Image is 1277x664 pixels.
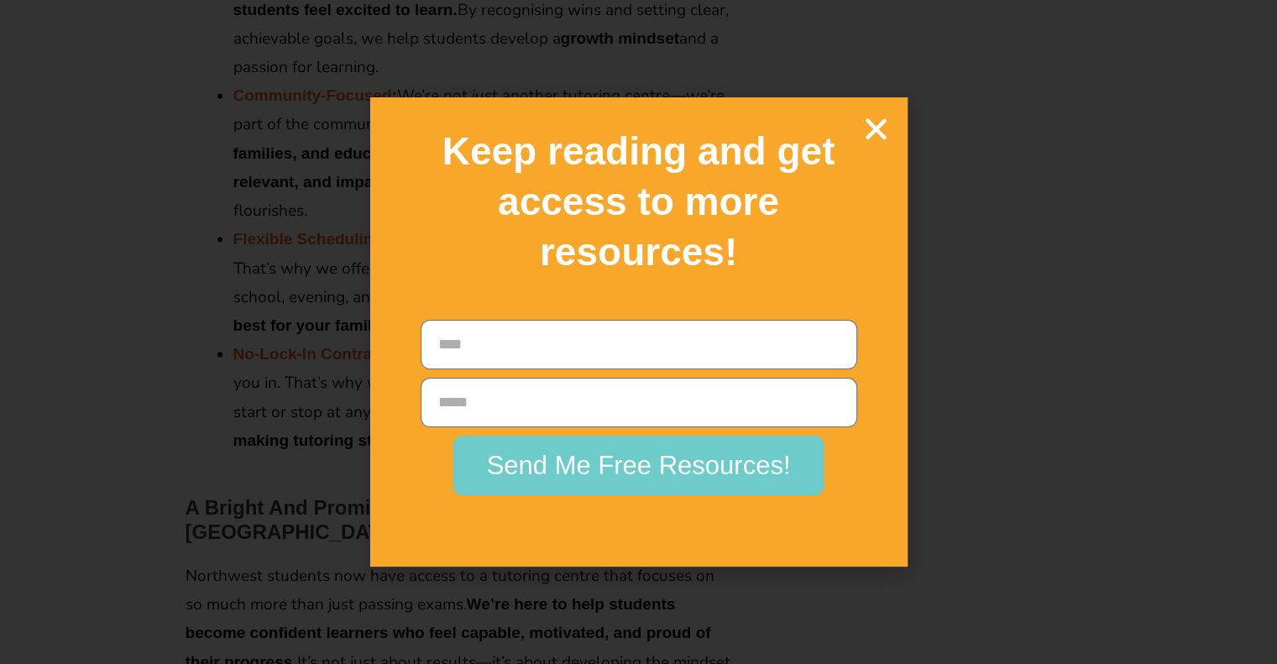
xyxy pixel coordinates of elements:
h2: Keep reading and get access to more resources! [400,127,878,277]
form: New Form [421,320,857,504]
a: Close [861,114,891,144]
iframe: Chat Widget [997,474,1277,664]
button: Send Me Free Resources! [453,436,824,495]
span: Send Me Free Resources! [487,452,791,478]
